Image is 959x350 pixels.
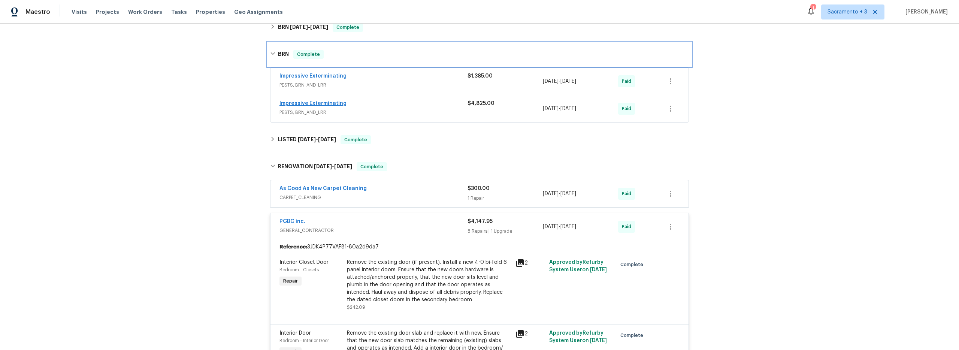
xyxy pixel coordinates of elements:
span: Work Orders [128,8,162,16]
span: PESTS, BRN_AND_LRR [279,109,468,116]
span: CARPET_CLEANING [279,194,468,201]
span: Complete [357,163,386,171]
span: - [543,105,576,112]
h6: BRN [278,23,328,32]
h6: LISTED [278,135,336,144]
span: [DATE] [318,137,336,142]
span: - [543,78,576,85]
a: PGBC inc. [279,219,305,224]
div: 8 Repairs | 1 Upgrade [468,227,543,235]
h6: RENOVATION [278,162,352,171]
span: Maestro [25,8,50,16]
span: Complete [341,136,370,144]
span: [DATE] [543,79,559,84]
span: [DATE] [543,106,559,111]
span: $300.00 [468,186,490,191]
span: [DATE] [590,267,607,272]
div: BRN Complete [268,42,691,66]
div: 1 Repair [468,194,543,202]
span: Visits [72,8,87,16]
span: Geo Assignments [234,8,283,16]
span: $1,385.00 [468,73,493,79]
span: [DATE] [560,191,576,196]
div: 2 [515,329,545,338]
span: Complete [620,332,646,339]
div: LISTED [DATE]-[DATE]Complete [268,131,691,149]
span: [DATE] [314,164,332,169]
span: [DATE] [290,24,308,30]
span: [DATE] [560,106,576,111]
span: $4,825.00 [468,101,494,106]
div: Remove the existing door (if present). Install a new 4-0 bi-fold 6 panel interior doors. Ensure t... [347,259,511,304]
span: Paid [622,105,634,112]
span: $242.09 [347,305,365,310]
span: Complete [333,24,362,31]
span: [DATE] [560,79,576,84]
b: Reference: [279,243,307,251]
span: - [543,190,576,197]
span: Paid [622,223,634,230]
div: RENOVATION [DATE]-[DATE]Complete [268,155,691,179]
span: [DATE] [543,191,559,196]
span: Paid [622,78,634,85]
span: Approved by Refurby System User on [549,260,607,272]
span: Interior Door [279,331,311,336]
span: Paid [622,190,634,197]
span: [DATE] [560,224,576,229]
span: Approved by Refurby System User on [549,331,607,343]
span: - [290,24,328,30]
span: Complete [294,51,323,58]
span: Interior Closet Door [279,260,329,265]
span: [DATE] [590,338,607,343]
a: Impressive Exterminating [279,101,347,106]
div: 2 [515,259,545,268]
span: - [298,137,336,142]
div: 1 [810,4,816,12]
span: Complete [620,261,646,268]
span: Repair [280,277,301,285]
span: [DATE] [298,137,316,142]
span: - [543,223,576,230]
span: Projects [96,8,119,16]
span: PESTS, BRN_AND_LRR [279,81,468,89]
span: Bedroom - Closets [279,268,319,272]
span: Properties [196,8,225,16]
div: BRN [DATE]-[DATE]Complete [268,18,691,36]
span: [DATE] [543,224,559,229]
span: [DATE] [334,164,352,169]
span: Bedroom - Interior Door [279,338,329,343]
span: Tasks [171,9,187,15]
span: [DATE] [310,24,328,30]
div: 3JDK4P77VAF81-80a2d9da7 [270,240,689,254]
span: [PERSON_NAME] [902,8,948,16]
h6: BRN [278,50,289,59]
a: As Good As New Carpet Cleaning [279,186,367,191]
span: - [314,164,352,169]
span: Sacramento + 3 [828,8,867,16]
span: GENERAL_CONTRACTOR [279,227,468,234]
span: $4,147.95 [468,219,493,224]
a: Impressive Exterminating [279,73,347,79]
